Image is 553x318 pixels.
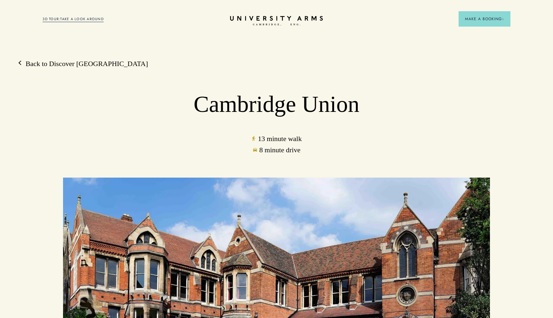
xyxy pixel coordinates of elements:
a: Home [230,16,323,26]
a: 3D TOUR:TAKE A LOOK AROUND [43,16,104,22]
span: Make a Booking [465,16,504,22]
a: Back to Discover [GEOGRAPHIC_DATA] [19,59,148,69]
h1: Cambridge Union [106,91,447,118]
p: 8 minute drive [106,144,447,155]
p: 13 minute walk [106,133,447,144]
button: Make a BookingArrow icon [459,11,510,27]
img: Arrow icon [502,18,504,20]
